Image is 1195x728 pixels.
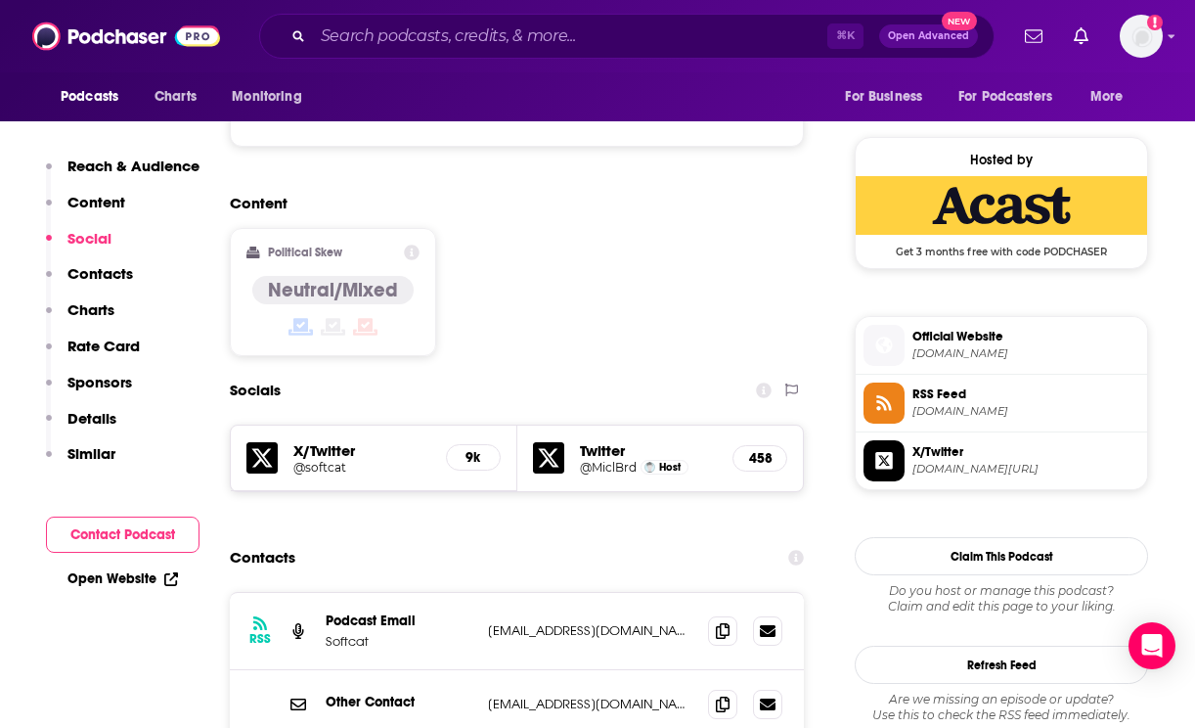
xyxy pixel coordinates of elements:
[67,373,132,391] p: Sponsors
[67,193,125,211] p: Content
[32,18,220,55] img: Podchaser - Follow, Share and Rate Podcasts
[644,462,655,473] img: Michael Bird
[659,461,681,474] span: Host
[46,409,116,445] button: Details
[268,246,342,259] h2: Political Skew
[46,300,114,337] button: Charts
[230,372,281,409] h2: Socials
[912,386,1139,403] span: RSS Feed
[580,460,637,475] a: @MiclBrd
[67,157,199,175] p: Reach & Audience
[326,633,472,650] p: Softcat
[46,517,199,553] button: Contact Podcast
[888,31,969,41] span: Open Advanced
[46,193,125,229] button: Content
[856,176,1147,235] img: Acast Deal: Get 3 months free with code PODCHASER
[47,78,144,115] button: open menu
[488,696,692,712] p: [EMAIL_ADDRESS][DOMAIN_NAME]
[67,337,140,355] p: Rate Card
[856,235,1147,258] span: Get 3 months free with code PODCHASER
[946,78,1081,115] button: open menu
[155,83,197,111] span: Charts
[845,83,922,111] span: For Business
[1077,78,1148,115] button: open menu
[46,373,132,409] button: Sponsors
[580,441,718,460] h5: Twitter
[855,646,1148,684] button: Refresh Feed
[259,14,995,59] div: Search podcasts, credits, & more...
[67,300,114,319] p: Charts
[912,346,1139,361] span: softcat.com
[67,409,116,428] p: Details
[293,460,430,475] a: @softcat
[942,12,977,30] span: New
[67,229,111,248] p: Social
[142,78,208,115] a: Charts
[46,157,199,193] button: Reach & Audience
[46,264,133,300] button: Contacts
[67,444,115,463] p: Similar
[463,449,484,466] h5: 9k
[61,83,118,111] span: Podcasts
[856,152,1147,168] div: Hosted by
[827,23,863,49] span: ⌘ K
[1017,20,1050,53] a: Show notifications dropdown
[313,21,827,52] input: Search podcasts, credits, & more...
[1120,15,1163,58] span: Logged in as RobinBectel
[912,404,1139,419] span: feeds.acast.com
[912,443,1139,461] span: X/Twitter
[856,176,1147,256] a: Acast Deal: Get 3 months free with code PODCHASER
[232,83,301,111] span: Monitoring
[863,440,1139,481] a: X/Twitter[DOMAIN_NAME][URL]
[67,264,133,283] p: Contacts
[879,24,978,48] button: Open AdvancedNew
[831,78,947,115] button: open menu
[488,622,692,639] p: [EMAIL_ADDRESS][DOMAIN_NAME]
[230,539,295,576] h2: Contacts
[1129,622,1175,669] div: Open Intercom Messenger
[1066,20,1096,53] a: Show notifications dropdown
[749,450,771,467] h5: 458
[249,631,271,647] h3: RSS
[268,278,398,302] h4: Neutral/Mixed
[863,383,1139,424] a: RSS Feed[DOMAIN_NAME]
[855,692,1148,723] div: Are we missing an episode or update? Use this to check the RSS feed immediately.
[958,83,1052,111] span: For Podcasters
[46,229,111,265] button: Social
[912,462,1139,477] span: twitter.com/softcat
[326,613,472,629] p: Podcast Email
[293,441,430,460] h5: X/Twitter
[1120,15,1163,58] button: Show profile menu
[326,694,472,710] p: Other Contact
[218,78,327,115] button: open menu
[1147,15,1163,30] svg: Add a profile image
[855,583,1148,614] div: Claim and edit this page to your liking.
[46,337,140,373] button: Rate Card
[1090,83,1124,111] span: More
[1120,15,1163,58] img: User Profile
[855,583,1148,599] span: Do you host or manage this podcast?
[67,570,178,587] a: Open Website
[855,537,1148,575] button: Claim This Podcast
[46,444,115,480] button: Similar
[912,328,1139,345] span: Official Website
[230,194,788,212] h2: Content
[863,325,1139,366] a: Official Website[DOMAIN_NAME]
